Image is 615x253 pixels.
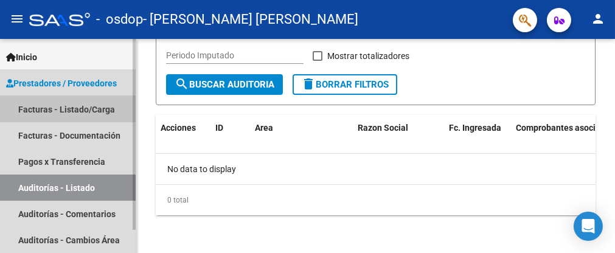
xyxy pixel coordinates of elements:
[156,185,596,215] div: 0 total
[293,74,397,95] button: Borrar Filtros
[353,115,444,168] datatable-header-cell: Razon Social
[166,74,283,95] button: Buscar Auditoria
[6,50,37,64] span: Inicio
[10,12,24,26] mat-icon: menu
[327,49,409,63] span: Mostrar totalizadores
[161,123,196,133] span: Acciones
[156,154,596,184] div: No data to display
[358,123,408,133] span: Razon Social
[574,212,603,241] div: Open Intercom Messenger
[210,115,250,168] datatable-header-cell: ID
[444,115,511,168] datatable-header-cell: Fc. Ingresada
[301,79,389,90] span: Borrar Filtros
[175,79,274,90] span: Buscar Auditoria
[301,77,316,91] mat-icon: delete
[516,123,614,133] span: Comprobantes asociados
[250,115,335,168] datatable-header-cell: Area
[215,123,223,133] span: ID
[143,6,358,33] span: - [PERSON_NAME] [PERSON_NAME]
[255,123,273,133] span: Area
[591,12,605,26] mat-icon: person
[96,6,143,33] span: - osdop
[175,77,189,91] mat-icon: search
[6,77,117,90] span: Prestadores / Proveedores
[449,123,501,133] span: Fc. Ingresada
[156,115,210,168] datatable-header-cell: Acciones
